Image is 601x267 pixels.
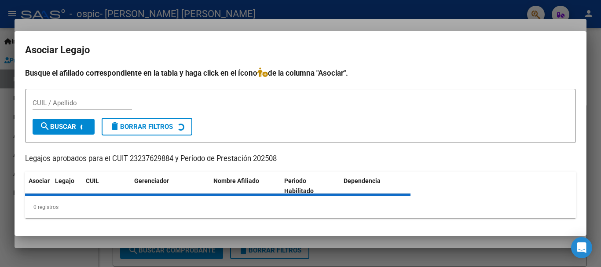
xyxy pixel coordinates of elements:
div: 0 registros [25,196,576,218]
h4: Busque el afiliado correspondiente en la tabla y haga click en el ícono de la columna "Asociar". [25,67,576,79]
datatable-header-cell: Asociar [25,172,51,201]
p: Legajos aprobados para el CUIT 23237629884 y Período de Prestación 202508 [25,154,576,165]
button: Borrar Filtros [102,118,192,135]
span: CUIL [86,177,99,184]
datatable-header-cell: Gerenciador [131,172,210,201]
div: Open Intercom Messenger [571,237,592,258]
datatable-header-cell: Periodo Habilitado [281,172,340,201]
span: Gerenciador [134,177,169,184]
span: Buscar [40,123,76,131]
span: Periodo Habilitado [284,177,314,194]
span: Asociar [29,177,50,184]
span: Legajo [55,177,74,184]
mat-icon: search [40,121,50,132]
datatable-header-cell: Dependencia [340,172,411,201]
datatable-header-cell: Legajo [51,172,82,201]
span: Dependencia [344,177,381,184]
datatable-header-cell: CUIL [82,172,131,201]
span: Borrar Filtros [110,123,173,131]
button: Buscar [33,119,95,135]
mat-icon: delete [110,121,120,132]
span: Nombre Afiliado [213,177,259,184]
h2: Asociar Legajo [25,42,576,59]
datatable-header-cell: Nombre Afiliado [210,172,281,201]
